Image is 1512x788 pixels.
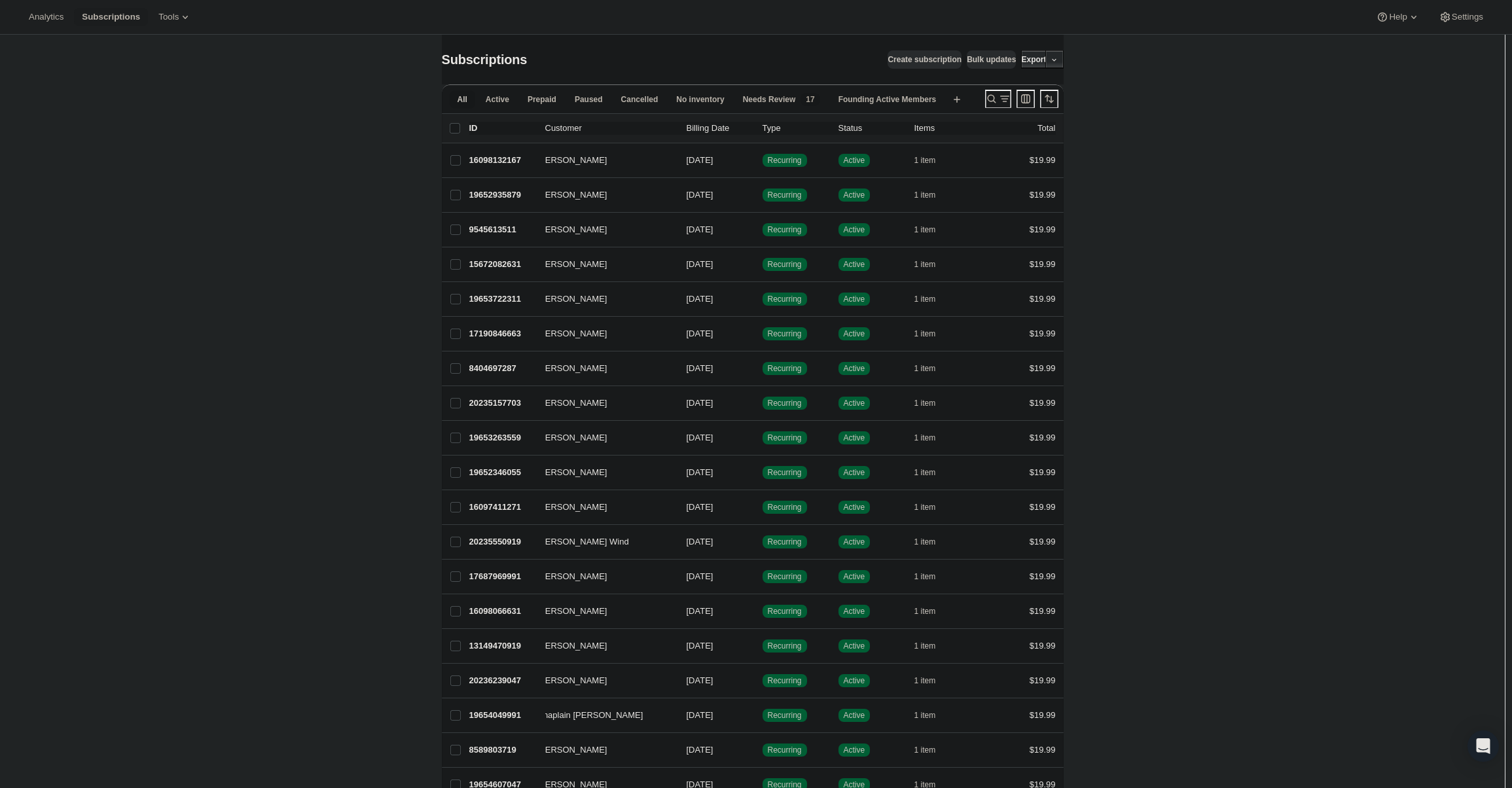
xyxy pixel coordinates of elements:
span: $19.99 [1030,329,1056,338]
span: 1 item [914,571,936,582]
span: 1 item [914,710,936,721]
span: 1 item [914,363,936,374]
p: 16098132167 [469,154,535,167]
button: [PERSON_NAME] [537,636,668,656]
span: [DATE] [687,537,713,546]
span: Recurring [768,398,802,408]
p: Billing Date [687,122,752,135]
p: Status [838,122,904,135]
span: [DATE] [687,294,713,304]
span: Subscriptions [82,12,140,22]
span: 1 item [914,259,936,270]
span: Help [1389,12,1407,22]
div: 16098066631[PERSON_NAME][DATE]SuccessRecurringSuccessActive1 item$19.99 [469,602,1056,620]
span: [DATE] [687,329,713,338]
span: $19.99 [1030,606,1056,616]
span: Active [844,571,865,582]
span: [PERSON_NAME] [537,570,607,583]
span: [PERSON_NAME] [537,674,607,687]
p: 17687969991 [469,570,535,583]
p: 19653263559 [469,431,535,444]
span: Recurring [768,224,802,235]
p: 13149470919 [469,639,535,653]
span: [PERSON_NAME] [537,431,607,444]
span: [PERSON_NAME] [537,258,607,271]
p: 20235550919 [469,535,535,548]
span: [DATE] [687,190,713,200]
div: 17687969991[PERSON_NAME][DATE]SuccessRecurringSuccessActive1 item$19.99 [469,567,1056,586]
span: Active [844,467,865,478]
span: [PERSON_NAME] Wind [537,535,629,548]
button: 1 item [914,290,950,308]
span: $19.99 [1030,745,1056,755]
p: Total [1037,122,1055,135]
span: Recurring [768,571,802,582]
span: Recurring [768,606,802,617]
span: Recurring [768,329,802,339]
span: Tools [158,12,179,22]
span: Active [844,745,865,755]
span: Active [844,537,865,547]
span: 1 item [914,224,936,235]
span: [DATE] [687,224,713,234]
span: Paused [575,94,603,105]
p: 19654049991 [469,709,535,722]
span: [PERSON_NAME] [537,327,607,340]
span: 1 item [914,433,936,443]
span: Recurring [768,433,802,443]
span: 1 item [914,537,936,547]
p: 20236239047 [469,674,535,687]
span: Founding Active Members [838,94,937,105]
button: [PERSON_NAME] [537,254,668,275]
div: 20235157703[PERSON_NAME][DATE]SuccessRecurringSuccessActive1 item$19.99 [469,394,1056,412]
span: Active [844,329,865,339]
span: [DATE] [687,467,713,477]
button: [PERSON_NAME] [537,670,668,691]
div: 8404697287[PERSON_NAME][DATE]SuccessRecurringSuccessActive1 item$19.99 [469,359,1056,378]
span: $19.99 [1030,398,1056,408]
span: $19.99 [1030,155,1056,165]
span: $19.99 [1030,224,1056,234]
button: Bulk updates [967,50,1016,69]
span: Recurring [768,259,802,270]
span: [DATE] [687,675,713,685]
span: [PERSON_NAME] [537,154,607,167]
button: [PERSON_NAME] [537,358,668,379]
span: Active [844,363,865,374]
button: [PERSON_NAME] [537,427,668,448]
span: [PERSON_NAME] [537,743,607,757]
span: Recurring [768,363,802,374]
span: All [458,94,467,105]
button: [PERSON_NAME] [537,393,668,414]
span: [DATE] [687,259,713,269]
button: 1 item [914,463,950,482]
span: Cancelled [621,94,658,105]
button: Export [1021,50,1046,69]
span: [DATE] [687,745,713,755]
span: Settings [1452,12,1483,22]
div: 17190846663[PERSON_NAME][DATE]SuccessRecurringSuccessActive1 item$19.99 [469,325,1056,343]
span: $19.99 [1030,190,1056,200]
span: [PERSON_NAME] [537,466,607,479]
span: Active [844,433,865,443]
span: 1 item [914,675,936,686]
button: [PERSON_NAME] [537,289,668,310]
span: $19.99 [1030,363,1056,373]
button: [PERSON_NAME] [537,219,668,240]
button: 1 item [914,359,950,378]
span: $19.99 [1030,467,1056,477]
span: No inventory [676,94,724,105]
p: 20235157703 [469,397,535,410]
span: 1 item [914,745,936,755]
span: [PERSON_NAME] [537,293,607,306]
span: [DATE] [687,606,713,616]
button: 1 item [914,498,950,516]
div: 16097411271[PERSON_NAME][DATE]SuccessRecurringSuccessActive1 item$19.99 [469,498,1056,516]
button: 1 item [914,672,950,690]
span: $19.99 [1030,433,1056,442]
button: Chaplain [PERSON_NAME] [537,705,668,726]
button: [PERSON_NAME] [537,497,668,518]
span: $19.99 [1030,294,1056,304]
span: [PERSON_NAME] [537,397,607,410]
span: [DATE] [687,155,713,165]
